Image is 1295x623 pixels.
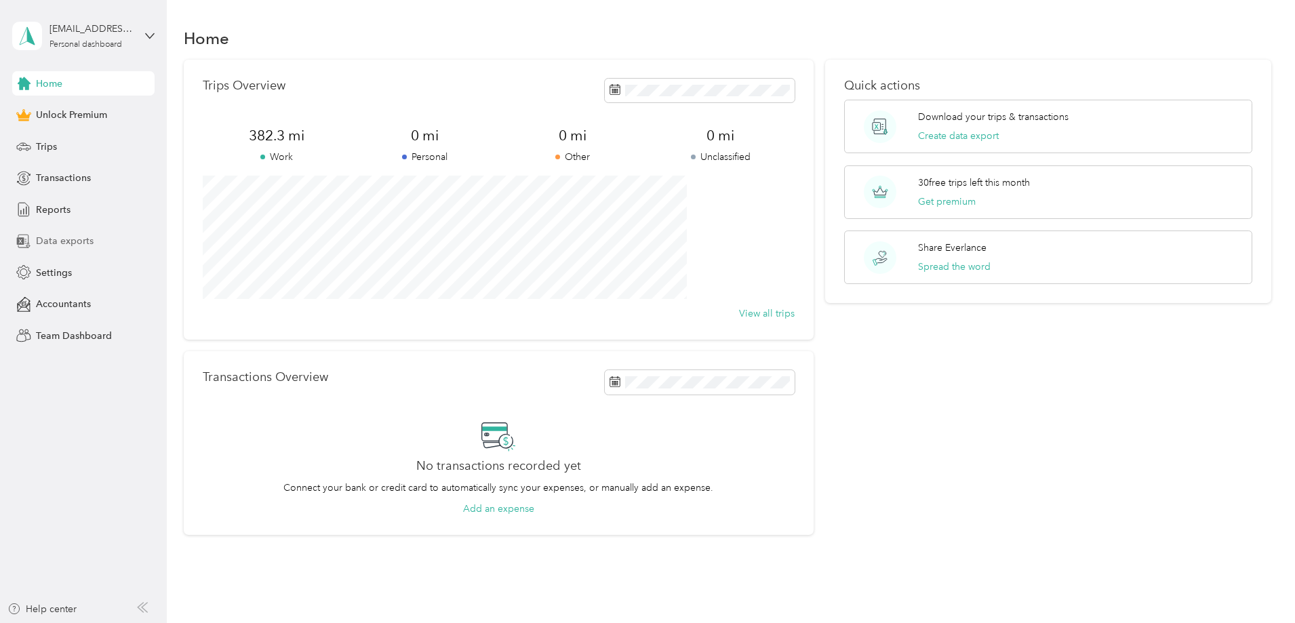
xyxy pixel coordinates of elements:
[918,129,999,143] button: Create data export
[36,266,72,280] span: Settings
[646,150,794,164] p: Unclassified
[36,329,112,343] span: Team Dashboard
[918,176,1030,190] p: 30 free trips left this month
[918,110,1069,124] p: Download your trips & transactions
[203,370,328,384] p: Transactions Overview
[203,126,351,145] span: 382.3 mi
[283,481,713,495] p: Connect your bank or credit card to automatically sync your expenses, or manually add an expense.
[184,31,229,45] h1: Home
[49,41,122,49] div: Personal dashboard
[844,79,1252,93] p: Quick actions
[498,150,646,164] p: Other
[203,150,351,164] p: Work
[36,77,62,91] span: Home
[739,306,795,321] button: View all trips
[918,241,987,255] p: Share Everlance
[36,171,91,185] span: Transactions
[7,602,77,616] button: Help center
[646,126,794,145] span: 0 mi
[49,22,134,36] div: [EMAIL_ADDRESS][DOMAIN_NAME]
[416,459,581,473] h2: No transactions recorded yet
[351,150,498,164] p: Personal
[463,502,534,516] button: Add an expense
[498,126,646,145] span: 0 mi
[918,195,976,209] button: Get premium
[36,234,94,248] span: Data exports
[36,140,57,154] span: Trips
[351,126,498,145] span: 0 mi
[36,108,107,122] span: Unlock Premium
[36,297,91,311] span: Accountants
[1219,547,1295,623] iframe: Everlance-gr Chat Button Frame
[203,79,285,93] p: Trips Overview
[36,203,71,217] span: Reports
[918,260,991,274] button: Spread the word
